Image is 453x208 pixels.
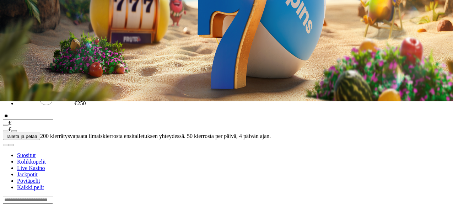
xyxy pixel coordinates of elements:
button: next slide [9,144,14,146]
span: Talleta ja pelaa [6,134,37,139]
span: € [9,120,11,126]
a: Jackpotit [17,171,38,177]
button: plus icon [11,130,17,132]
span: Kaikki pelit [17,184,44,190]
a: Live Kasino [17,165,45,171]
nav: Lobby [3,140,450,191]
span: € [9,126,11,132]
a: Suositut [17,152,36,158]
input: Search [3,197,53,204]
header: Lobby [3,140,450,204]
a: Kolikkopelit [17,159,46,165]
button: prev slide [3,144,9,146]
button: minus icon [3,130,9,132]
span: Pöytäpelit [17,178,40,184]
button: Talleta ja pelaa [3,133,40,140]
label: €250 [75,100,86,106]
span: 200 kierrätysvapaata ilmaiskierrosta ensitalletuksen yhteydessä. 50 kierrosta per päivä, 4 päivän... [40,133,271,139]
button: eye icon [3,124,9,126]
